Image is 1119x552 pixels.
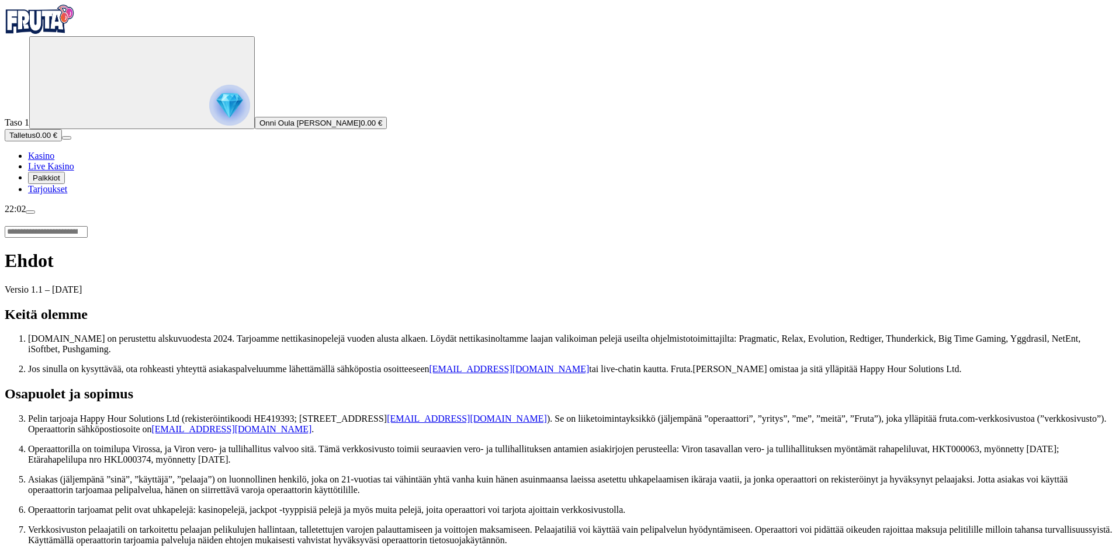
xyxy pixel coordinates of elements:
button: Talletusplus icon0.00 € [5,129,62,141]
nav: Primary [5,5,1114,195]
a: [EMAIL_ADDRESS][DOMAIN_NAME] [152,424,312,434]
p: [DOMAIN_NAME] on perustettu alskuvuodesta 2024. Tarjoamme nettikasinopelejä vuoden alusta alkaen.... [28,334,1114,355]
button: Onni Oula [PERSON_NAME]0.00 € [255,117,387,129]
nav: Main menu [5,151,1114,195]
button: reward progress [29,36,255,129]
a: Tarjoukset [28,184,67,194]
p: Asiakas (jäljempänä ”sinä”, ”käyttäjä”, ”pelaaja”) on luonnollinen henkilö, joka on 21-vuotias ta... [28,474,1114,495]
a: Fruta [5,26,75,36]
button: Palkkiot [28,172,65,184]
span: 0.00 € [36,131,57,140]
p: Pelin tarjoaja Happy Hour Solutions Ltd (rekisteröintikoodi HE419393; [STREET_ADDRESS] ). Se on l... [28,414,1114,435]
button: menu [26,210,35,214]
img: Fruta [5,5,75,34]
h1: Ehdot [5,250,1114,272]
a: [EMAIL_ADDRESS][DOMAIN_NAME] [387,414,547,423]
p: Versio 1.1 – [DATE] [5,284,1114,295]
p: Jos sinulla on kysyttävää, ota rohkeasti yhteyttä asiakaspalveluumme lähettämällä sähköpostia oso... [28,364,1114,374]
img: reward progress [209,85,250,126]
p: Operaattorin tarjoamat pelit ovat uhkapelejä: kasinopelejä, jackpot -tyyppisiä pelejä ja myös mui... [28,505,1114,515]
span: Talletus [9,131,36,140]
h2: Osapuolet ja sopimus [5,386,1114,402]
p: Operaattorilla on toimilupa Virossa, ja Viron vero- ja tullihallitus valvoo sitä. Tämä verkkosivu... [28,444,1114,465]
a: Kasino [28,151,54,161]
span: 22:02 [5,204,26,214]
span: Palkkiot [33,173,60,182]
h2: Keitä olemme [5,307,1114,322]
span: 0.00 € [361,119,382,127]
span: Taso 1 [5,117,29,127]
span: Onni Oula [PERSON_NAME] [259,119,361,127]
input: Search [5,226,88,238]
a: [EMAIL_ADDRESS][DOMAIN_NAME] [429,364,589,374]
a: Live Kasino [28,161,74,171]
p: Verkkosivuston pelaajatili on tarkoitettu pelaajan pelikulujen hallintaan, talletettujen varojen ... [28,525,1114,546]
button: menu [62,136,71,140]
